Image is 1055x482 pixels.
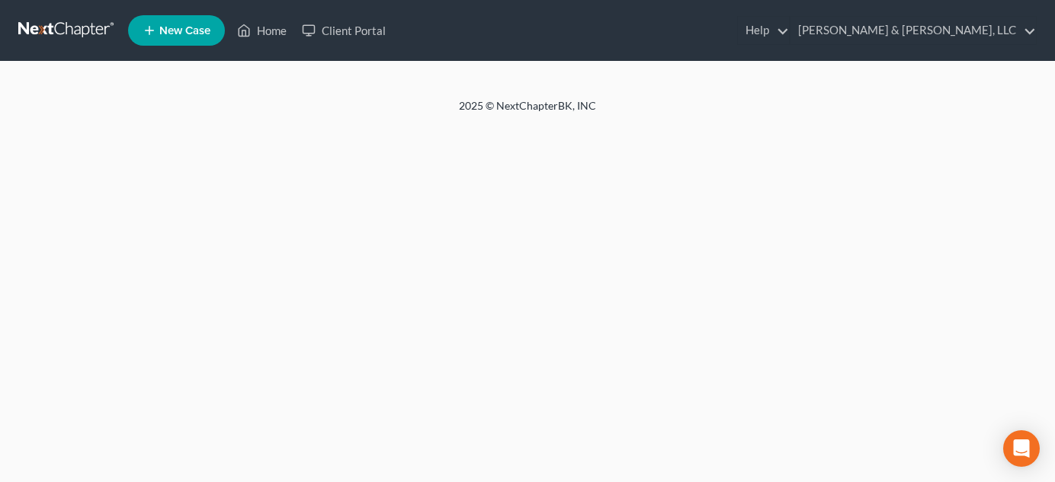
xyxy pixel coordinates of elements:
a: Home [229,17,294,44]
a: Client Portal [294,17,393,44]
new-legal-case-button: New Case [128,15,225,46]
div: Open Intercom Messenger [1003,430,1040,467]
a: Help [738,17,789,44]
a: [PERSON_NAME] & [PERSON_NAME], LLC [790,17,1036,44]
div: 2025 © NextChapterBK, INC [93,98,962,126]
